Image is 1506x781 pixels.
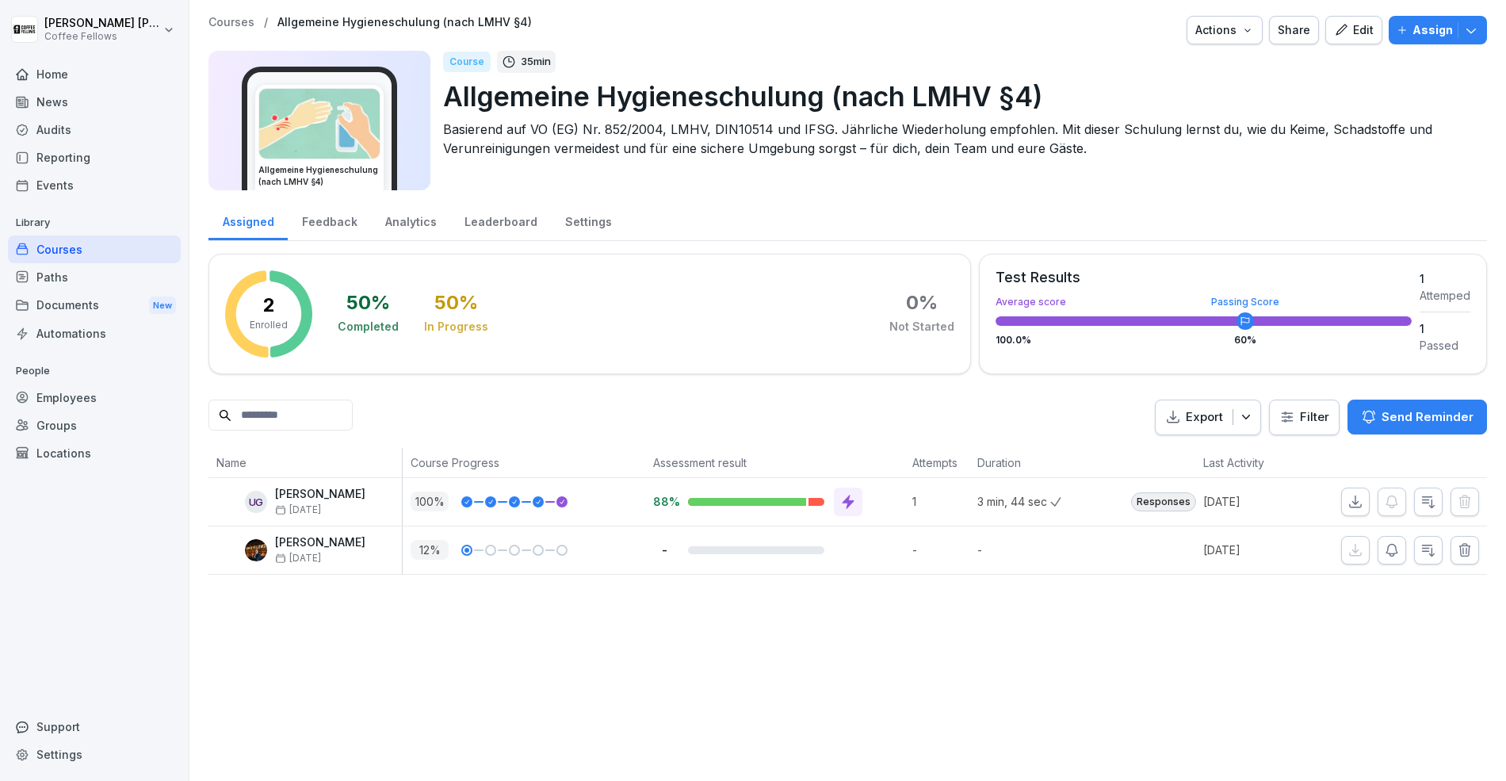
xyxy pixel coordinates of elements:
span: [DATE] [275,504,321,515]
p: Library [8,210,181,235]
p: 12 % [411,540,449,560]
p: People [8,358,181,384]
a: Courses [8,235,181,263]
div: 1 [1420,320,1470,337]
div: 0 % [906,293,938,312]
div: 1 [1420,270,1470,287]
p: Assessment result [653,454,896,471]
p: Duration [977,454,1042,471]
button: Export [1155,400,1261,435]
a: Events [8,171,181,199]
p: Allgemeine Hygieneschulung (nach LMHV §4) [443,76,1474,117]
div: Passed [1420,337,1470,354]
a: Analytics [371,200,450,240]
p: [PERSON_NAME] [275,536,365,549]
a: Employees [8,384,181,412]
p: Last Activity [1203,454,1309,471]
button: Filter [1270,400,1339,435]
a: Feedback [288,200,371,240]
h3: Allgemeine Hygieneschulung (nach LMHV §4) [258,164,380,188]
p: - [653,542,675,557]
div: Automations [8,320,181,347]
a: Home [8,60,181,88]
div: Actions [1195,21,1254,39]
a: Settings [8,741,181,768]
p: 100 % [411,492,449,511]
img: gxsnf7ygjsfsmxd96jxi4ufn.png [259,89,380,159]
a: Allgemeine Hygieneschulung (nach LMHV §4) [277,16,532,29]
a: News [8,88,181,116]
p: Export [1186,408,1223,427]
a: Reporting [8,144,181,171]
p: Attempts [912,454,961,471]
div: Attemped [1420,287,1470,304]
div: Edit [1334,21,1374,39]
a: Leaderboard [450,200,551,240]
p: Coffee Fellows [44,31,160,42]
a: Paths [8,263,181,291]
div: Filter [1279,409,1329,425]
p: - [977,542,1050,558]
p: 88% [653,494,675,509]
a: DocumentsNew [8,291,181,320]
div: 50 % [434,293,478,312]
div: 100.0 % [996,335,1412,345]
div: Responses [1131,492,1196,511]
a: Assigned [208,200,288,240]
p: 35 min [521,54,551,70]
div: UG [245,491,267,513]
div: Share [1278,21,1310,39]
img: b5snj1uidopgfvgffwj2cbco.png [245,539,267,561]
button: Edit [1325,16,1382,44]
p: Course Progress [411,454,637,471]
div: 50 % [346,293,390,312]
div: Test Results [996,270,1412,285]
div: Passing Score [1211,297,1279,307]
a: Settings [551,200,625,240]
div: Completed [338,319,399,335]
div: 60 % [1234,335,1256,345]
p: / [264,16,268,29]
p: 2 [263,296,275,315]
div: New [149,297,176,315]
p: - [912,542,969,558]
button: Actions [1187,16,1263,44]
a: Audits [8,116,181,144]
p: Enrolled [250,318,288,332]
p: Name [216,454,394,471]
a: Locations [8,439,181,467]
p: Basierend auf VO (EG) Nr. 852/2004, LMHV, DIN10514 und IFSG. Jährliche Wiederholung empfohlen. Mi... [443,120,1474,158]
p: 3 min, 44 sec [977,493,1050,510]
div: Course [443,52,491,72]
div: Average score [996,297,1412,307]
button: Send Reminder [1347,400,1487,435]
div: Documents [8,291,181,320]
p: [PERSON_NAME] [275,488,365,501]
p: [DATE] [1203,542,1317,558]
div: Not Started [889,319,954,335]
p: Send Reminder [1382,408,1474,426]
div: Support [8,713,181,741]
p: [DATE] [1203,493,1317,510]
button: Assign [1389,16,1487,44]
p: Assign [1412,21,1453,39]
a: Groups [8,412,181,439]
a: Courses [208,16,254,29]
button: Share [1269,16,1319,44]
